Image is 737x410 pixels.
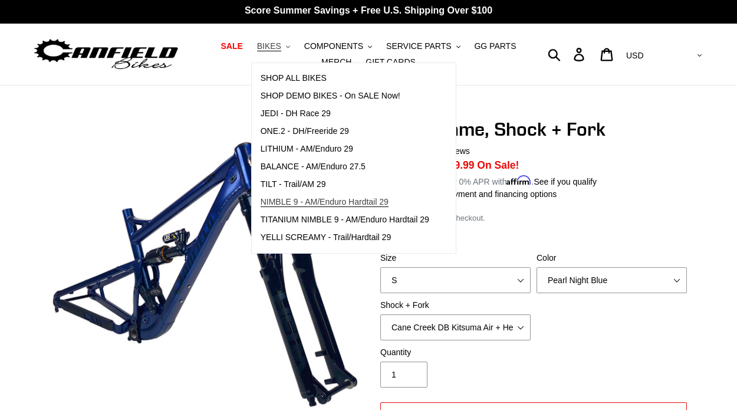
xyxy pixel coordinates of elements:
a: ONE.2 - DH/Freeride 29 [252,123,438,140]
button: SERVICE PARTS [380,38,466,54]
a: Learn more about payment and financing options [377,189,557,199]
label: Size [380,252,531,264]
a: GIFT CARDS [360,54,422,70]
a: LITHIUM - AM/Enduro 29 [252,140,438,158]
a: TITANIUM NIMBLE 9 - AM/Enduro Hardtail 29 [252,211,438,229]
span: SHOP DEMO BIKES - On SALE Now! [261,91,400,101]
a: MERCH [315,54,357,70]
a: BALANCE - AM/Enduro 27.5 [252,158,438,176]
label: Shock + Fork [380,299,531,311]
a: GG PARTS [468,38,522,54]
span: BALANCE - AM/Enduro 27.5 [261,162,366,172]
a: TILT - Trail/AM 29 [252,176,438,193]
img: Canfield Bikes [32,36,180,73]
a: YELLI SCREAMY - Trail/Hardtail 29 [252,229,438,247]
span: LITHIUM - AM/Enduro 29 [261,144,353,154]
span: MERCH [321,57,351,67]
a: JEDI - DH Race 29 [252,105,438,123]
label: Color [537,252,687,264]
span: TILT - Trail/AM 29 [261,179,326,189]
span: JEDI - DH Race 29 [261,109,331,119]
label: Quantity [380,346,531,359]
button: COMPONENTS [298,38,378,54]
h1: TILT - Frame, Shock + Fork [377,118,690,140]
span: NIMBLE 9 - AM/Enduro Hardtail 29 [261,197,389,207]
span: ONE.2 - DH/Freeride 29 [261,126,349,136]
div: calculated at checkout. [377,212,690,224]
span: SHOP ALL BIKES [261,73,327,83]
p: Starting at /mo or 0% APR with . [377,173,597,188]
span: YELLI SCREAMY - Trail/Hardtail 29 [261,232,391,242]
span: On Sale! [477,158,519,173]
a: SALE [215,38,248,54]
span: TITANIUM NIMBLE 9 - AM/Enduro Hardtail 29 [261,215,429,225]
span: BIKES [257,41,281,51]
a: NIMBLE 9 - AM/Enduro Hardtail 29 [252,193,438,211]
button: BIKES [251,38,296,54]
span: GG PARTS [474,41,516,51]
span: GIFT CARDS [366,57,416,67]
span: SERVICE PARTS [386,41,451,51]
a: SHOP ALL BIKES [252,70,438,87]
a: See if you qualify - Learn more about Affirm Financing (opens in modal) [534,177,597,186]
a: SHOP DEMO BIKES - On SALE Now! [252,87,438,105]
span: COMPONENTS [304,41,363,51]
span: SALE [221,41,242,51]
span: Affirm [506,175,531,185]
